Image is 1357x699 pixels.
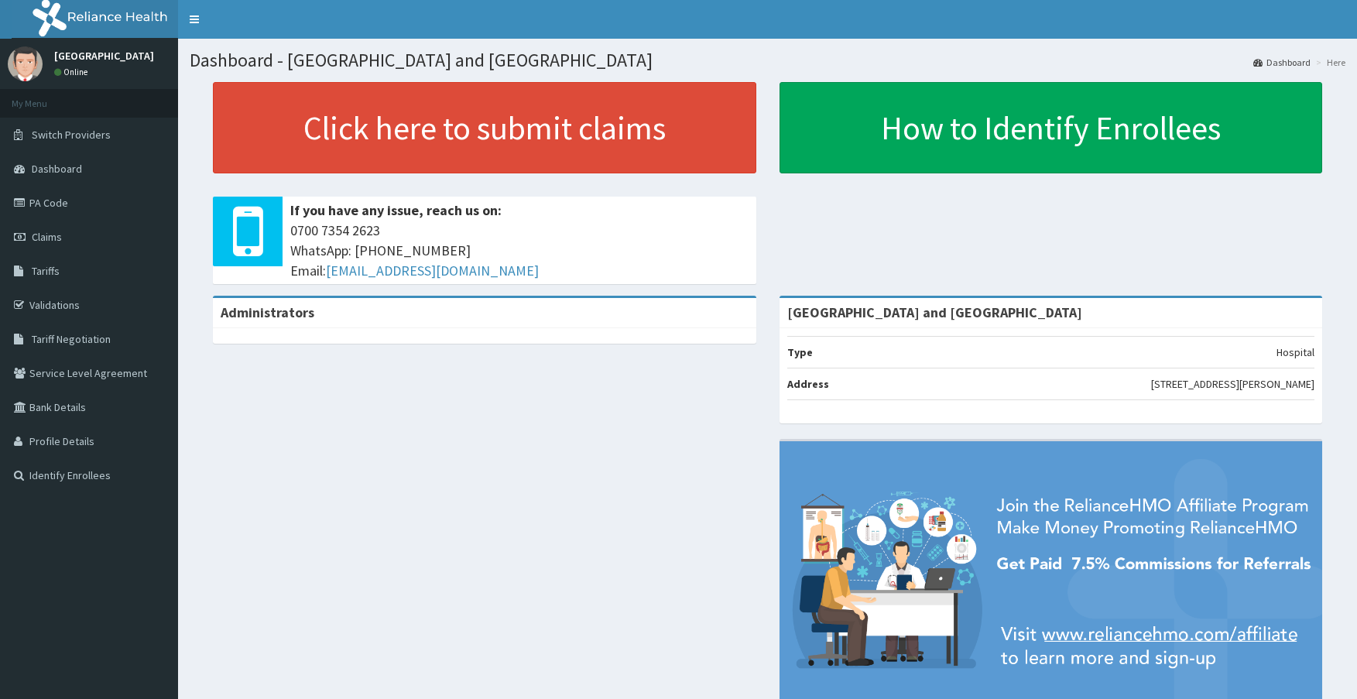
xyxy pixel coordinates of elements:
a: Online [54,67,91,77]
b: If you have any issue, reach us on: [290,201,502,219]
a: How to Identify Enrollees [780,82,1323,173]
span: Tariffs [32,264,60,278]
span: Switch Providers [32,128,111,142]
span: Dashboard [32,162,82,176]
span: 0700 7354 2623 WhatsApp: [PHONE_NUMBER] Email: [290,221,749,280]
a: Dashboard [1253,56,1311,69]
b: Type [787,345,813,359]
p: [STREET_ADDRESS][PERSON_NAME] [1151,376,1314,392]
img: User Image [8,46,43,81]
p: [GEOGRAPHIC_DATA] [54,50,154,61]
span: Claims [32,230,62,244]
h1: Dashboard - [GEOGRAPHIC_DATA] and [GEOGRAPHIC_DATA] [190,50,1345,70]
b: Administrators [221,303,314,321]
li: Here [1312,56,1345,69]
b: Address [787,377,829,391]
a: [EMAIL_ADDRESS][DOMAIN_NAME] [326,262,539,279]
strong: [GEOGRAPHIC_DATA] and [GEOGRAPHIC_DATA] [787,303,1082,321]
a: Click here to submit claims [213,82,756,173]
p: Hospital [1276,344,1314,360]
span: Tariff Negotiation [32,332,111,346]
